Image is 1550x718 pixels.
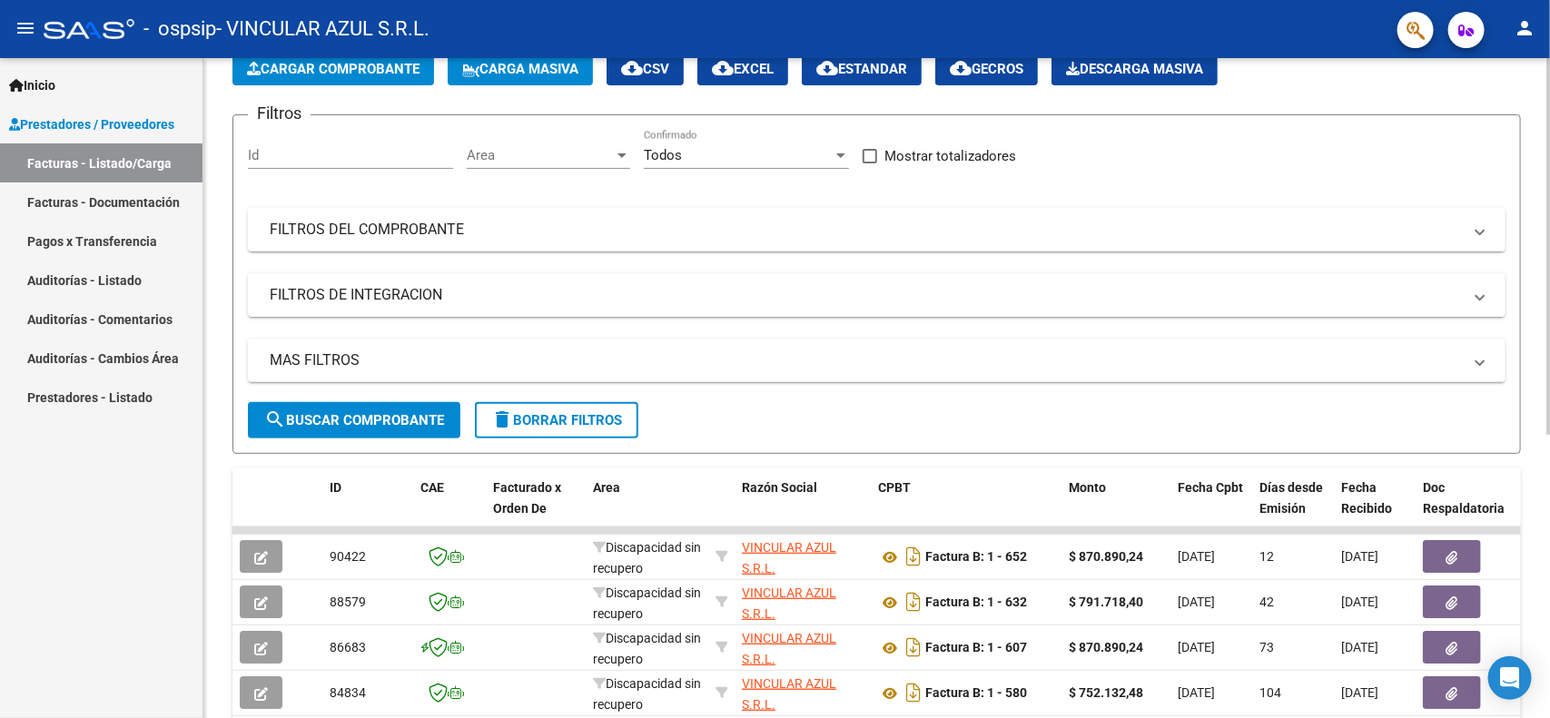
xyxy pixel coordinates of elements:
mat-expansion-panel-header: FILTROS DEL COMPROBANTE [248,208,1506,251]
mat-icon: menu [15,17,36,39]
datatable-header-cell: Area [586,468,708,548]
span: Area [593,480,620,495]
mat-icon: delete [491,408,513,430]
div: Open Intercom Messenger [1488,656,1532,700]
strong: Factura B: 1 - 652 [925,550,1027,565]
span: Borrar Filtros [491,412,622,428]
span: Carga Masiva [462,61,578,77]
div: 30717954110 [742,628,864,666]
span: Fecha Recibido [1341,480,1392,516]
button: Buscar Comprobante [248,402,460,438]
mat-icon: cloud_download [621,57,643,79]
span: [DATE] [1341,640,1378,654]
span: Días desde Emisión [1259,480,1323,516]
mat-panel-title: MAS FILTROS [270,350,1462,370]
span: [DATE] [1341,685,1378,700]
i: Descargar documento [902,633,925,662]
span: Estandar [816,61,907,77]
i: Descargar documento [902,678,925,707]
span: Buscar Comprobante [264,412,444,428]
button: Cargar Comprobante [232,53,434,85]
mat-icon: search [264,408,286,430]
span: ID [330,480,341,495]
span: VINCULAR AZUL S.R.L. [742,540,836,575]
i: Descargar documento [902,542,925,571]
span: CSV [621,61,669,77]
span: Gecros [950,61,1023,77]
button: Borrar Filtros [475,402,638,438]
span: CAE [420,480,444,495]
span: [DATE] [1178,595,1215,609]
strong: Factura B: 1 - 580 [925,686,1027,701]
span: Inicio [9,75,55,95]
button: EXCEL [697,53,788,85]
span: 86683 [330,640,366,654]
span: EXCEL [712,61,774,77]
button: CSV [607,53,684,85]
span: [DATE] [1178,640,1215,654]
span: Descarga Masiva [1066,61,1203,77]
i: Descargar documento [902,587,925,616]
div: 30717954110 [742,674,864,712]
datatable-header-cell: CPBT [871,468,1061,548]
span: Doc Respaldatoria [1423,480,1505,516]
app-download-masive: Descarga masiva de comprobantes (adjuntos) [1051,53,1218,85]
span: Mostrar totalizadores [884,145,1016,167]
strong: $ 791.718,40 [1069,595,1143,609]
mat-icon: cloud_download [712,57,734,79]
span: [DATE] [1341,549,1378,564]
span: [DATE] [1341,595,1378,609]
span: Razón Social [742,480,817,495]
mat-expansion-panel-header: MAS FILTROS [248,339,1506,382]
datatable-header-cell: Doc Respaldatoria [1416,468,1525,548]
div: 30717954110 [742,583,864,621]
span: - ospsip [143,9,216,49]
mat-icon: cloud_download [816,57,838,79]
span: 12 [1259,549,1274,564]
span: 104 [1259,685,1281,700]
button: Carga Masiva [448,53,593,85]
span: Prestadores / Proveedores [9,114,174,134]
span: Discapacidad sin recupero [593,585,701,621]
datatable-header-cell: Monto [1061,468,1170,548]
h3: Filtros [248,101,311,126]
button: Estandar [802,53,922,85]
mat-panel-title: FILTROS DE INTEGRACION [270,285,1462,305]
span: VINCULAR AZUL S.R.L. [742,631,836,666]
datatable-header-cell: Fecha Cpbt [1170,468,1252,548]
datatable-header-cell: ID [322,468,413,548]
strong: Factura B: 1 - 632 [925,595,1027,610]
datatable-header-cell: Fecha Recibido [1334,468,1416,548]
strong: $ 752.132,48 [1069,685,1143,700]
strong: $ 870.890,24 [1069,549,1143,564]
datatable-header-cell: Razón Social [735,468,871,548]
span: Cargar Comprobante [247,61,420,77]
span: [DATE] [1178,685,1215,700]
strong: $ 870.890,24 [1069,640,1143,654]
mat-expansion-panel-header: FILTROS DE INTEGRACION [248,273,1506,317]
span: VINCULAR AZUL S.R.L. [742,585,836,621]
span: Discapacidad sin recupero [593,540,701,575]
button: Gecros [935,53,1038,85]
span: 90422 [330,549,366,564]
span: 88579 [330,595,366,609]
datatable-header-cell: Facturado x Orden De [486,468,586,548]
span: [DATE] [1178,549,1215,564]
mat-icon: cloud_download [950,57,972,79]
span: VINCULAR AZUL S.R.L. [742,676,836,712]
span: Area [467,147,614,163]
mat-icon: person [1514,17,1535,39]
span: Discapacidad sin recupero [593,676,701,712]
span: - VINCULAR AZUL S.R.L. [216,9,429,49]
span: Fecha Cpbt [1178,480,1243,495]
mat-panel-title: FILTROS DEL COMPROBANTE [270,220,1462,240]
datatable-header-cell: CAE [413,468,486,548]
span: 73 [1259,640,1274,654]
span: 84834 [330,685,366,700]
strong: Factura B: 1 - 607 [925,641,1027,655]
span: Facturado x Orden De [493,480,561,516]
button: Descarga Masiva [1051,53,1218,85]
span: CPBT [878,480,911,495]
span: 42 [1259,595,1274,609]
span: Todos [644,147,682,163]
